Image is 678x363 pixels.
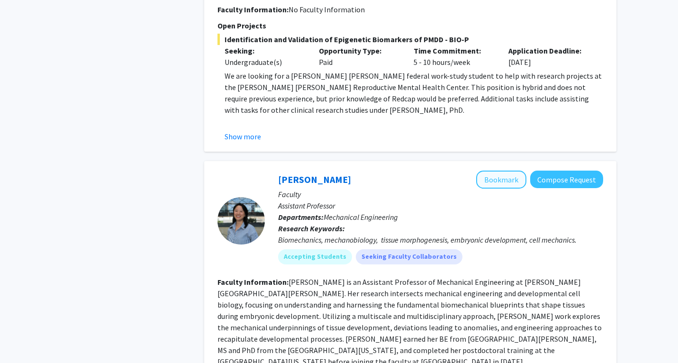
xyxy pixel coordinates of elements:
[217,20,603,31] p: Open Projects
[225,70,603,116] p: We are looking for a [PERSON_NAME] [PERSON_NAME] federal work-study student to help with research...
[225,131,261,142] button: Show more
[501,45,596,68] div: [DATE]
[278,234,603,245] div: Biomechanics, mechanobiology, tissue morphogenesis, embryonic development, cell mechanics.
[312,45,407,68] div: Paid
[225,45,305,56] p: Seeking:
[356,249,462,264] mat-chip: Seeking Faculty Collaborators
[278,189,603,200] p: Faculty
[225,56,305,68] div: Undergraduate(s)
[289,5,365,14] span: No Faculty Information
[7,320,40,356] iframe: Chat
[319,45,399,56] p: Opportunity Type:
[278,224,345,233] b: Research Keywords:
[324,212,398,222] span: Mechanical Engineering
[217,277,289,287] b: Faculty Information:
[508,45,589,56] p: Application Deadline:
[278,249,352,264] mat-chip: Accepting Students
[407,45,501,68] div: 5 - 10 hours/week
[217,34,603,45] span: Identification and Validation of Epigenetic Biomarkers of PMDD - BIO-P
[278,173,351,185] a: [PERSON_NAME]
[414,45,494,56] p: Time Commitment:
[278,200,603,211] p: Assistant Professor
[476,171,526,189] button: Add Shinuo Weng to Bookmarks
[217,5,289,14] b: Faculty Information:
[530,171,603,188] button: Compose Request to Shinuo Weng
[278,212,324,222] b: Departments:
